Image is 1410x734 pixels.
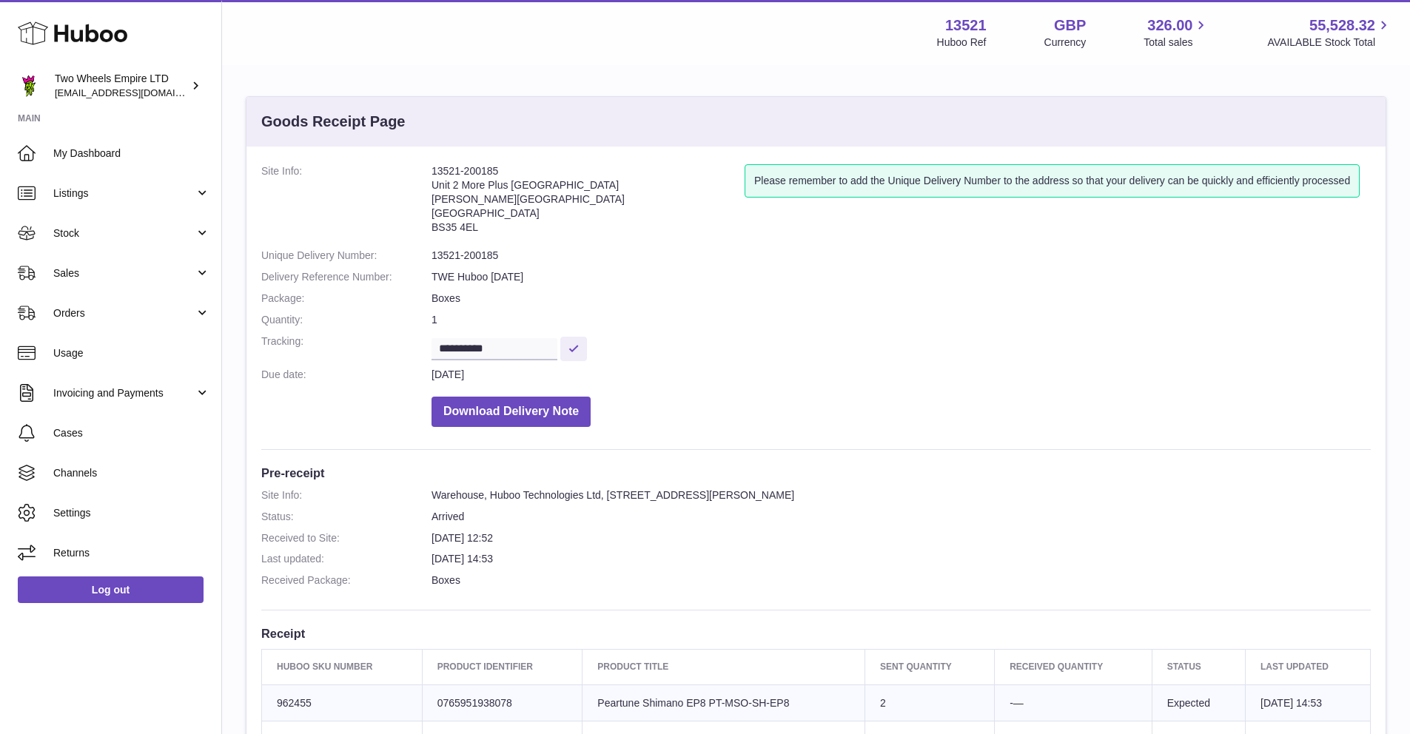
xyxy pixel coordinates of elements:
h3: Pre-receipt [261,465,1371,481]
th: Product title [583,650,865,684]
th: Status [1152,650,1245,684]
th: Product Identifier [422,650,583,684]
td: 962455 [262,684,423,721]
span: Orders [53,306,195,320]
div: Please remember to add the Unique Delivery Number to the address so that your delivery can be qui... [745,164,1360,198]
span: Channels [53,466,210,480]
dd: Arrived [432,510,1371,524]
img: justas@twowheelsempire.com [18,75,40,97]
div: Two Wheels Empire LTD [55,72,188,100]
th: Last updated [1246,650,1371,684]
span: Sales [53,266,195,280]
td: -— [995,684,1152,721]
th: Sent Quantity [865,650,995,684]
dd: Boxes [432,292,1371,306]
td: 0765951938078 [422,684,583,721]
span: [EMAIL_ADDRESS][DOMAIN_NAME] [55,87,218,98]
a: 55,528.32 AVAILABLE Stock Total [1267,16,1392,50]
dt: Last updated: [261,552,432,566]
div: Currency [1044,36,1087,50]
dt: Received to Site: [261,531,432,545]
dd: [DATE] [432,368,1371,382]
strong: GBP [1054,16,1086,36]
dt: Status: [261,510,432,524]
dt: Due date: [261,368,432,382]
h3: Goods Receipt Page [261,112,406,132]
span: AVAILABLE Stock Total [1267,36,1392,50]
dt: Site Info: [261,488,432,502]
span: Listings [53,186,195,201]
dt: Tracking: [261,334,432,360]
address: 13521-200185 Unit 2 More Plus [GEOGRAPHIC_DATA] [PERSON_NAME][GEOGRAPHIC_DATA] [GEOGRAPHIC_DATA] ... [432,164,745,241]
dd: Boxes [432,573,1371,587]
dd: [DATE] 14:53 [432,552,1371,566]
dt: Received Package: [261,573,432,587]
dd: Warehouse, Huboo Technologies Ltd, [STREET_ADDRESS][PERSON_NAME] [432,488,1371,502]
span: Settings [53,506,210,520]
dt: Quantity: [261,313,432,327]
th: Huboo SKU Number [262,650,423,684]
div: Huboo Ref [937,36,987,50]
td: [DATE] 14:53 [1246,684,1371,721]
span: 326.00 [1147,16,1192,36]
td: 2 [865,684,995,721]
dd: [DATE] 12:52 [432,531,1371,545]
h3: Receipt [261,625,1371,642]
span: Total sales [1144,36,1209,50]
dt: Site Info: [261,164,432,241]
dt: Delivery Reference Number: [261,270,432,284]
a: 326.00 Total sales [1144,16,1209,50]
dt: Package: [261,292,432,306]
button: Download Delivery Note [432,397,591,427]
span: 55,528.32 [1309,16,1375,36]
span: Usage [53,346,210,360]
dd: TWE Huboo [DATE] [432,270,1371,284]
dd: 1 [432,313,1371,327]
span: Invoicing and Payments [53,386,195,400]
th: Received Quantity [995,650,1152,684]
span: Stock [53,226,195,240]
dd: 13521-200185 [432,249,1371,263]
span: My Dashboard [53,147,210,161]
dt: Unique Delivery Number: [261,249,432,263]
strong: 13521 [945,16,987,36]
a: Log out [18,576,204,603]
td: Expected [1152,684,1245,721]
span: Returns [53,546,210,560]
span: Cases [53,426,210,440]
td: Peartune Shimano EP8 PT-MSO-SH-EP8 [583,684,865,721]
